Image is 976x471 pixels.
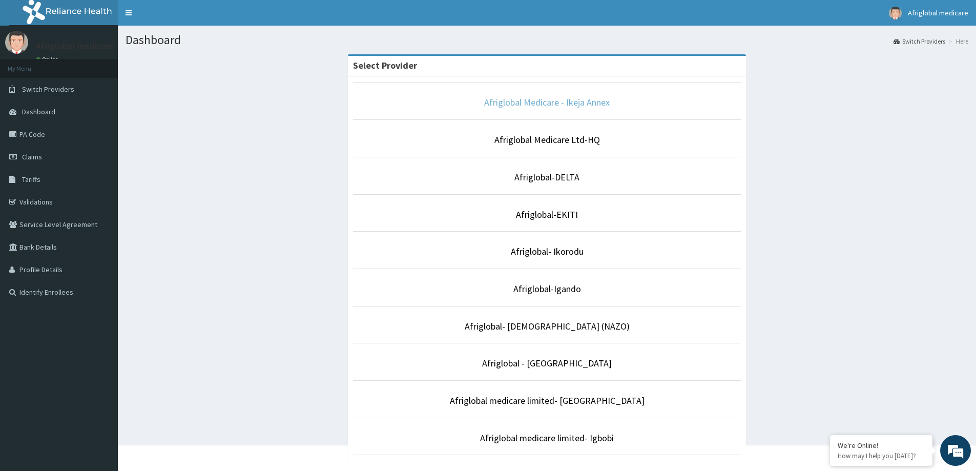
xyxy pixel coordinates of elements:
a: Afriglobal medicare limited- Igbobi [480,432,614,444]
a: Afriglobal medicare limited- [GEOGRAPHIC_DATA] [450,395,645,406]
a: Afriglobal - [GEOGRAPHIC_DATA] [482,357,612,369]
p: How may I help you today? [838,452,925,460]
span: Dashboard [22,107,55,116]
a: Afriglobal- Ikorodu [511,245,584,257]
p: Afriglobal medicare [36,42,114,51]
span: Switch Providers [22,85,74,94]
a: Afriglobal Medicare Ltd-HQ [494,134,600,146]
a: Online [36,56,60,63]
strong: Select Provider [353,59,417,71]
a: Afriglobal-DELTA [514,171,579,183]
img: User Image [5,31,28,54]
a: Afriglobal Medicare - Ikeja Annex [484,96,610,108]
img: User Image [889,7,902,19]
a: Afriglobal-EKITI [516,209,578,220]
div: We're Online! [838,441,925,450]
a: Afriglobal-Igando [513,283,581,295]
a: Afriglobal- [DEMOGRAPHIC_DATA] (NAZO) [465,320,630,332]
span: Afriglobal medicare [908,8,968,17]
span: Tariffs [22,175,40,184]
a: Switch Providers [894,37,945,46]
span: Claims [22,152,42,161]
li: Here [946,37,968,46]
h1: Dashboard [126,33,968,47]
